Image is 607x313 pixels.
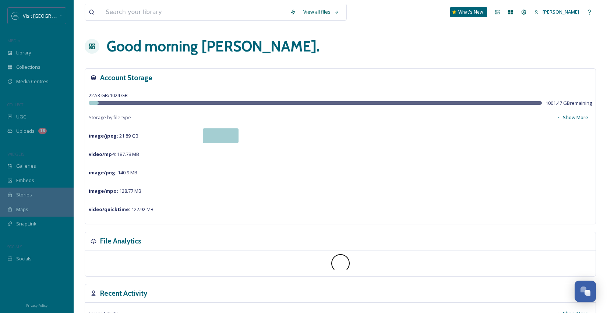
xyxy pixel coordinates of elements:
[300,5,343,19] a: View all files
[7,38,20,43] span: MEDIA
[543,8,579,15] span: [PERSON_NAME]
[12,12,19,19] img: SM%20Social%20Profile.png
[89,151,116,157] strong: video/mp4 :
[16,191,32,198] span: Stories
[546,100,592,107] span: 1001.47 GB remaining
[7,151,24,157] span: WIDGETS
[530,5,583,19] a: [PERSON_NAME]
[38,128,47,134] div: 18
[16,220,36,227] span: SnapLink
[89,132,138,139] span: 21.89 GB
[575,281,596,302] button: Open Chat
[16,64,40,71] span: Collections
[16,49,31,56] span: Library
[23,12,105,19] span: Visit [GEOGRAPHIC_DATA][US_STATE]
[89,169,117,176] strong: image/png :
[102,4,286,20] input: Search your library
[16,255,32,262] span: Socials
[89,188,118,194] strong: image/mpo :
[553,110,592,125] button: Show More
[89,206,153,213] span: 122.92 MB
[89,151,139,157] span: 187.78 MB
[7,102,23,107] span: COLLECT
[89,206,130,213] strong: video/quicktime :
[100,72,152,83] h3: Account Storage
[89,132,118,139] strong: image/jpeg :
[16,78,49,85] span: Media Centres
[89,92,128,99] span: 22.53 GB / 1024 GB
[26,300,47,309] a: Privacy Policy
[16,113,26,120] span: UGC
[107,35,320,57] h1: Good morning [PERSON_NAME] .
[16,177,34,184] span: Embeds
[450,7,487,17] a: What's New
[16,128,35,135] span: Uploads
[26,303,47,308] span: Privacy Policy
[100,236,141,246] h3: File Analytics
[16,163,36,170] span: Galleries
[89,169,137,176] span: 140.9 MB
[100,288,147,299] h3: Recent Activity
[16,206,28,213] span: Maps
[7,244,22,249] span: SOCIALS
[89,188,141,194] span: 128.77 MB
[89,114,131,121] span: Storage by file type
